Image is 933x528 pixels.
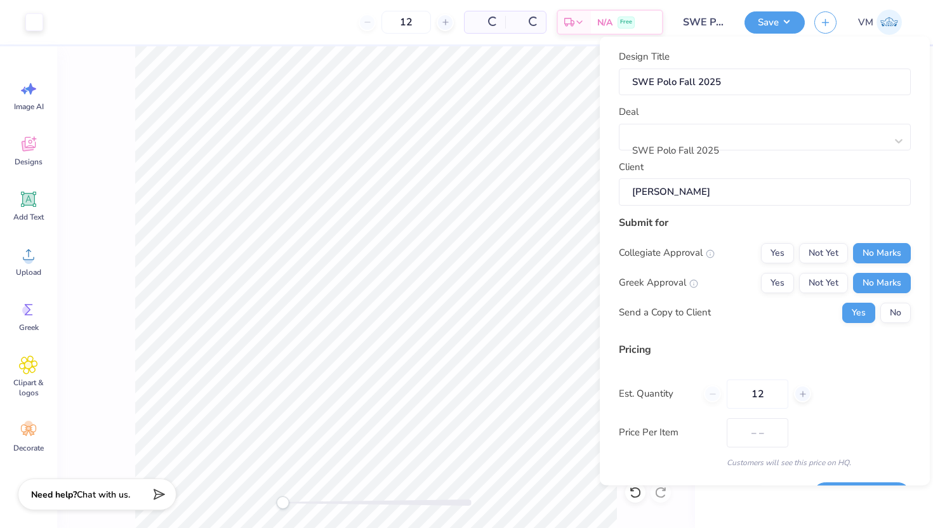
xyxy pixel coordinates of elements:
label: Design Title [619,49,670,64]
label: Client [619,159,644,174]
label: Price Per Item [619,425,717,440]
div: Pricing [619,341,911,357]
img: Victoria Major [877,10,902,35]
button: No Marks [853,242,911,263]
span: N/A [597,16,612,29]
span: Add Text [13,212,44,222]
div: Collegiate Approval [619,246,715,260]
div: Greek Approval [619,275,698,290]
input: – – [381,11,431,34]
button: Save [744,11,805,34]
span: VM [858,15,873,30]
button: Yes [761,272,794,293]
span: Image AI [14,102,44,112]
span: Decorate [13,443,44,453]
div: Submit for [619,214,911,230]
div: Accessibility label [276,496,289,509]
span: Chat with us. [77,489,130,501]
span: Greek [19,322,39,333]
div: Send a Copy to Client [619,305,711,320]
span: Designs [15,157,43,167]
button: Save [812,482,911,508]
div: SWE Polo Fall 2025 [632,143,804,158]
div: Customers will see this price on HQ. [619,456,911,468]
button: Not Yet [799,242,848,263]
span: Clipart & logos [8,378,50,398]
input: – – [727,379,788,408]
strong: Need help? [31,489,77,501]
button: Yes [761,242,794,263]
span: Upload [16,267,41,277]
button: No Marks [853,272,911,293]
input: Untitled Design [673,10,735,35]
span: Free [620,18,632,27]
button: Not Yet [799,272,848,293]
label: Deal [619,105,639,119]
button: Yes [842,302,875,322]
button: No [880,302,911,322]
label: Est. Quantity [619,386,694,401]
a: VM [852,10,908,35]
input: e.g. Ethan Linker [619,178,911,206]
